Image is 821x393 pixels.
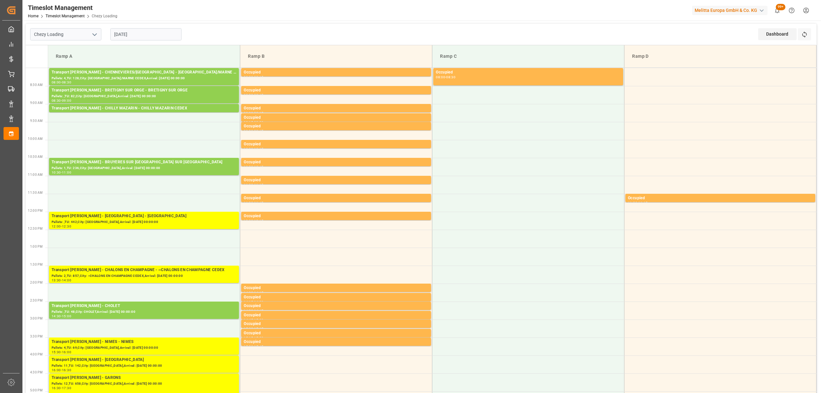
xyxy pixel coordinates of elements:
div: Transport [PERSON_NAME] - [GEOGRAPHIC_DATA] [52,357,236,363]
div: - [253,319,254,321]
div: Occupied [628,195,813,201]
div: - [253,184,254,186]
div: 16:00 [52,369,61,372]
div: - [253,76,254,79]
div: Pallets: 1,TU: 236,City: [GEOGRAPHIC_DATA],Arrival: [DATE] 00:00:00 [52,166,236,171]
div: 11:45 [638,201,647,204]
div: - [61,81,62,84]
div: 09:15 [244,121,253,124]
div: 08:30 [62,81,71,84]
div: Occupied [244,115,428,121]
div: Pallets: ,TU: 48,City: CHOLET,Arrival: [DATE] 00:00:00 [52,309,236,315]
div: Pallets: 2,TU: 857,City: ~CHALONS EN CHAMPAGNE CEDEX,Arrival: [DATE] 00:00:00 [52,273,236,279]
span: 2:30 PM [30,299,43,302]
div: - [253,309,254,312]
div: - [253,121,254,124]
div: 12:00 [244,219,253,222]
div: 11:00 [62,171,71,174]
div: Occupied [244,303,428,309]
div: 14:30 [254,301,263,303]
div: - [61,279,62,282]
div: 14:45 [244,319,253,321]
div: - [253,148,254,150]
div: 15:15 [244,337,253,339]
div: Ramp B [245,50,427,62]
div: Transport [PERSON_NAME] - CHALONS EN CHAMPAGNE - ~CHALONS EN CHAMPAGNE CEDEX [52,267,236,273]
div: Pallets: 4,TU: 128,City: [GEOGRAPHIC_DATA]/MARNE CEDEX,Arrival: [DATE] 00:00:00 [52,76,236,81]
div: 15:00 [244,327,253,330]
div: 10:30 [52,171,61,174]
div: 11:45 [254,201,263,204]
div: Melitta Europa GmbH & Co. KG [692,6,767,15]
div: - [253,201,254,204]
div: 10:00 [244,148,253,150]
div: 14:45 [254,309,263,312]
span: 10:00 AM [28,137,43,141]
div: Occupied [244,141,428,148]
div: - [253,219,254,222]
div: - [253,130,254,132]
div: 15:15 [254,327,263,330]
div: 10:30 [244,166,253,168]
span: 10:30 AM [28,155,43,158]
span: 9:00 AM [30,101,43,105]
div: 08:30 [446,76,455,79]
div: - [61,171,62,174]
div: 14:00 [62,279,71,282]
div: 11:30 [628,201,637,204]
div: Occupied [244,195,428,201]
div: 11:00 [244,184,253,186]
div: Ramp C [437,50,619,62]
div: Occupied [244,312,428,319]
div: - [253,301,254,303]
div: 17:30 [62,387,71,389]
div: 08:00 [244,76,253,79]
a: Timeslot Management [46,14,85,18]
div: Occupied [244,213,428,219]
div: 15:00 [62,315,71,318]
div: - [253,291,254,294]
div: - [61,225,62,228]
span: 8:30 AM [30,83,43,87]
div: - [61,351,62,354]
div: Occupied [244,294,428,301]
div: - [61,99,62,102]
div: 08:30 [52,99,61,102]
button: show 123 new notifications [770,3,784,18]
div: Occupied [244,123,428,130]
div: 14:15 [254,291,263,294]
div: 10:45 [254,166,263,168]
div: - [253,337,254,339]
input: DD-MM-YYYY [110,28,182,40]
span: 3:30 PM [30,335,43,338]
span: 5:00 PM [30,389,43,392]
span: 12:00 PM [28,209,43,212]
div: Pallets: 12,TU: 658,City: [GEOGRAPHIC_DATA],Arrival: [DATE] 00:00:00 [52,381,236,387]
div: 12:30 [62,225,71,228]
div: 08:00 [52,81,61,84]
div: 08:45 [254,94,263,97]
div: Occupied [244,177,428,184]
span: 99+ [776,4,785,10]
div: Dashboard [758,28,797,40]
div: 08:00 [436,76,445,79]
div: Occupied [244,87,428,94]
div: Occupied [244,339,428,345]
button: Help Center [784,3,799,18]
div: Occupied [244,159,428,166]
div: 15:00 [254,319,263,321]
div: 09:00 [244,112,253,115]
div: - [637,201,638,204]
span: 4:30 PM [30,371,43,374]
div: Pallets: ,TU: 442,City: [GEOGRAPHIC_DATA],Arrival: [DATE] 00:00:00 [52,219,236,225]
span: 1:30 PM [30,263,43,266]
div: - [61,315,62,318]
span: 1:00 PM [30,245,43,248]
span: 12:30 PM [28,227,43,230]
button: Melitta Europa GmbH & Co. KG [692,4,770,16]
div: 16:30 [52,387,61,389]
div: 14:30 [52,315,61,318]
div: Pallets: 4,TU: 69,City: [GEOGRAPHIC_DATA],Arrival: [DATE] 00:00:00 [52,345,236,351]
div: 12:15 [254,219,263,222]
div: 14:30 [244,309,253,312]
